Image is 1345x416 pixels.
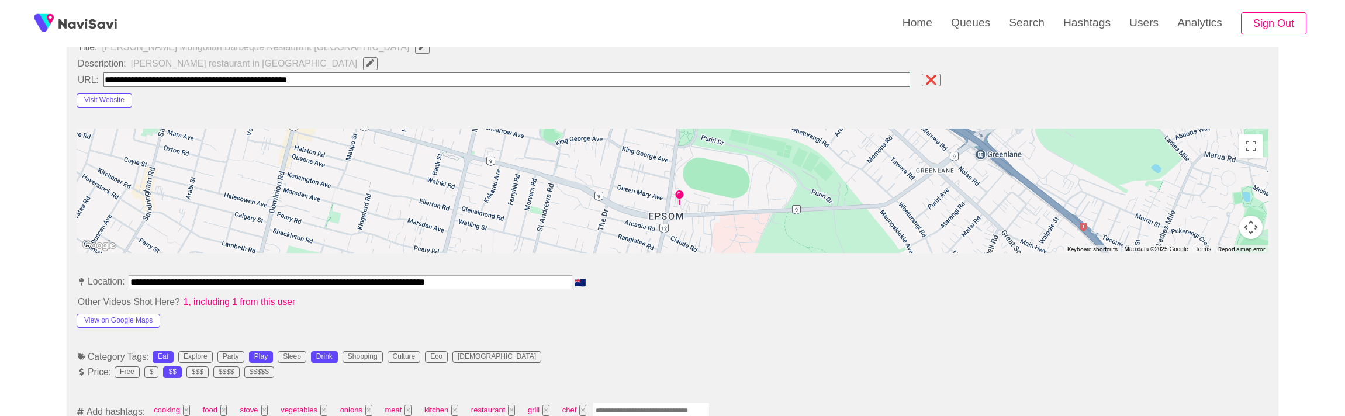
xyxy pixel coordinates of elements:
span: Category Tags: [77,352,150,362]
button: Keyboard shortcuts [1067,245,1118,254]
a: Open this area in Google Maps (opens a new window) [79,238,118,253]
img: fireSpot [58,18,117,29]
div: $$$ [192,368,203,376]
button: Tag at index 4 with value 25153 focussed. Press backspace to remove [365,405,372,416]
div: Eco [430,353,442,361]
span: 1, including 1 from this user [182,297,296,307]
div: $$$$ [219,368,234,376]
span: Description: [77,58,127,69]
button: Tag at index 1 with value 45 focussed. Press backspace to remove [220,405,227,416]
div: Explore [184,353,208,361]
span: Price: [77,367,112,377]
button: Sign Out [1241,12,1306,35]
a: Terms [1195,246,1211,252]
span: Location: [77,276,126,287]
span: Map data ©2025 Google [1125,246,1188,252]
a: View on Google Maps [77,314,160,324]
button: Tag at index 2 with value 43504 focussed. Press backspace to remove [261,405,268,416]
span: 🇳🇿 [573,278,587,287]
div: Culture [393,353,416,361]
button: Tag at index 7 with value 73 focussed. Press backspace to remove [508,405,515,416]
button: View on Google Maps [77,314,160,328]
button: Edit Field [363,57,378,70]
button: Tag at index 8 with value 11397 focussed. Press backspace to remove [542,405,549,416]
span: URL: [77,75,100,85]
div: [DEMOGRAPHIC_DATA] [458,353,536,361]
div: Sleep [283,353,301,361]
div: $ [150,368,154,376]
div: Shopping [348,353,378,361]
button: Tag at index 9 with value 5812 focussed. Press backspace to remove [579,405,586,416]
span: Title: [77,42,98,53]
button: Map camera controls [1239,216,1263,239]
span: Other Videos Shot Here? [77,297,181,307]
button: Tag at index 3 with value 3310 focussed. Press backspace to remove [320,405,327,416]
span: [PERSON_NAME] restaurant in [GEOGRAPHIC_DATA] [130,56,385,71]
button: Cancel [922,74,941,86]
button: Edit Field [415,41,430,54]
a: Visit Website [77,94,132,104]
div: Party [223,353,239,361]
span: Cancel [924,75,938,85]
button: Tag at index 5 with value 4211 focussed. Press backspace to remove [404,405,412,416]
a: Report a map error [1218,246,1265,252]
button: Toggle fullscreen view [1239,134,1263,158]
img: fireSpot [29,9,58,38]
div: Play [254,353,268,361]
div: Eat [158,353,168,361]
div: $$$$$ [250,368,269,376]
img: Google [79,238,118,253]
button: Visit Website [77,93,132,108]
div: Free [120,368,134,376]
span: [PERSON_NAME] Mongolian Barbeque Restaurant [GEOGRAPHIC_DATA] [101,40,437,55]
span: Edit Field [365,59,375,67]
button: Tag at index 0 with value 2614 focussed. Press backspace to remove [183,405,190,416]
div: Drink [316,353,333,361]
div: $$ [168,368,176,376]
button: Tag at index 6 with value 2615 focussed. Press backspace to remove [451,405,458,416]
